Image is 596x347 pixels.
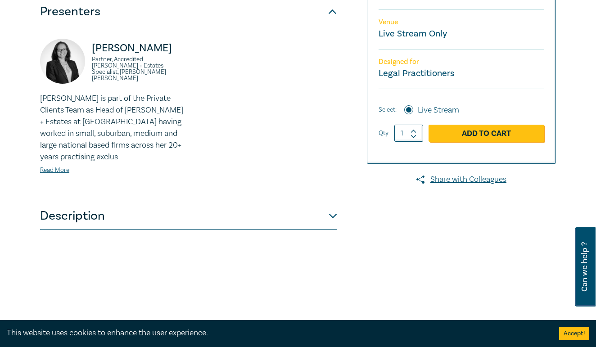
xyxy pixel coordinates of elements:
input: 1 [394,125,423,142]
a: Live Stream Only [379,28,447,40]
small: Legal Practitioners [379,68,454,79]
small: Partner, Accredited [PERSON_NAME] + Estates Specialist, [PERSON_NAME] [PERSON_NAME] [92,56,183,81]
span: Can we help ? [580,233,589,301]
p: Designed for [379,58,544,66]
a: Read More [40,166,69,174]
p: Venue [379,18,544,27]
label: Qty [379,128,388,138]
a: Share with Colleagues [367,174,556,185]
span: Select: [379,105,397,115]
p: [PERSON_NAME] is part of the Private Clients Team as Head of [PERSON_NAME] + Estates at [GEOGRAPH... [40,93,183,163]
img: https://s3.ap-southeast-2.amazonaws.com/leo-cussen-store-production-content/Contacts/Naomi%20Guye... [40,39,85,84]
a: Add to Cart [429,125,544,142]
button: Description [40,203,337,230]
label: Live Stream [418,104,459,116]
div: This website uses cookies to enhance the user experience. [7,327,546,339]
button: Accept cookies [559,327,589,340]
p: [PERSON_NAME] [92,41,183,55]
